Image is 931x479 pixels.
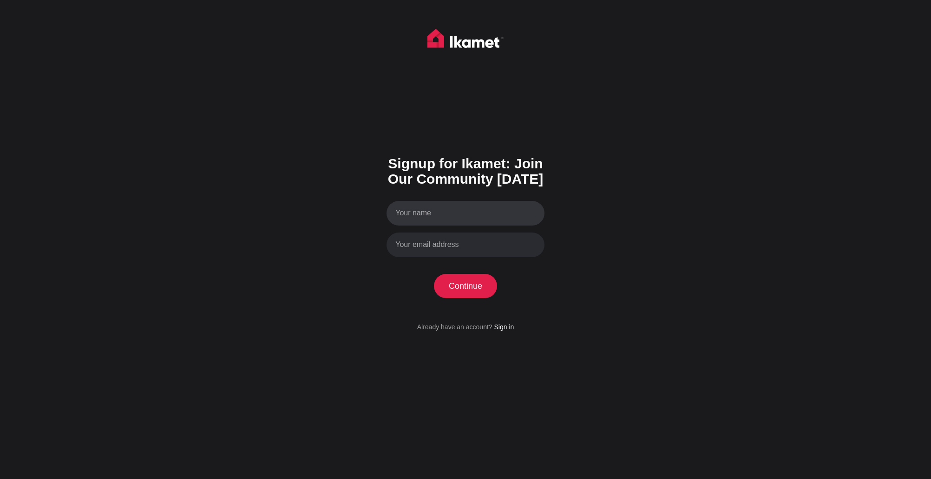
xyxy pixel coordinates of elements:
[427,29,504,52] img: Ikamet home
[494,323,514,331] a: Sign in
[387,156,544,186] h1: Signup for Ikamet: Join Our Community [DATE]
[387,201,544,226] input: Your name
[417,323,492,331] span: Already have an account?
[434,274,498,298] button: Continue
[387,233,544,257] input: Your email address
